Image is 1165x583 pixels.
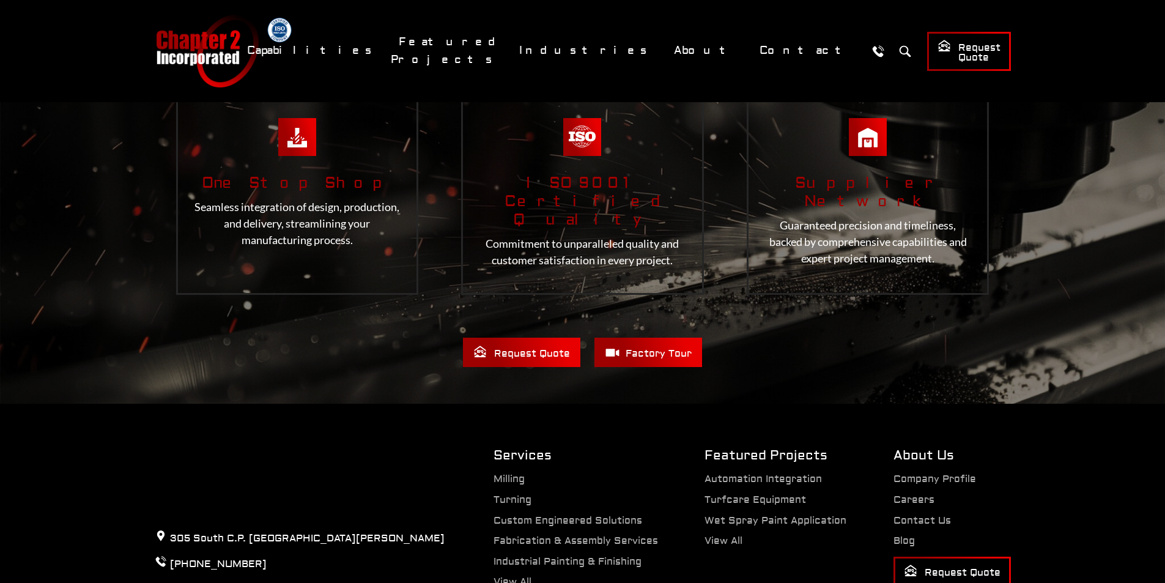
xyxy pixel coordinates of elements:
[494,555,642,568] a: Industrial Painting & Finishing
[477,174,688,229] h3: ISO 9001 Certified Quality
[867,40,890,62] a: Call Us
[705,473,822,485] a: Automation Integration
[594,338,702,367] a: Factory Tour
[176,92,419,295] div: Seamless integration of design, production, and delivery, streamlining your manufacturing process.
[463,338,580,367] a: Request Quote
[192,174,403,193] h3: One Stop Shop
[666,37,745,64] a: About
[391,29,505,73] a: Featured Projects
[511,37,660,64] a: Industries
[170,558,267,570] a: [PHONE_NUMBER]
[239,37,385,64] a: Capabilities
[893,447,1011,464] h2: About Us
[894,40,917,62] button: Search
[752,37,861,64] a: Contact
[494,473,525,485] a: Milling
[927,32,1011,71] a: Request Quote
[473,345,570,360] span: Request Quote
[938,39,1000,64] span: Request Quote
[155,530,445,546] p: 305 South C.P. [GEOGRAPHIC_DATA][PERSON_NAME]
[893,535,915,547] a: Blog
[461,92,704,295] div: Commitment to unparalleled quality and customer satisfaction in every project.
[705,447,846,464] h2: Featured Projects
[893,494,934,506] a: Careers
[705,535,742,547] a: View All
[494,535,658,547] a: Fabrication & Assembly Services
[605,345,692,360] span: Factory Tour
[705,494,806,506] a: Turfcare Equipment
[763,174,974,211] h3: Supplier Network
[904,564,1000,579] span: Request Quote
[155,15,259,87] a: Chapter 2 Incorporated
[705,514,846,527] a: Wet Spray Paint Application
[494,447,658,464] h2: Services
[494,514,642,527] a: Custom Engineered Solutions
[747,92,989,295] div: Guaranteed precision and timeliness, backed by comprehensive capabilities and expert project mana...
[893,514,951,527] a: Contact Us
[494,494,531,506] a: Turning
[893,473,976,485] a: Company Profile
